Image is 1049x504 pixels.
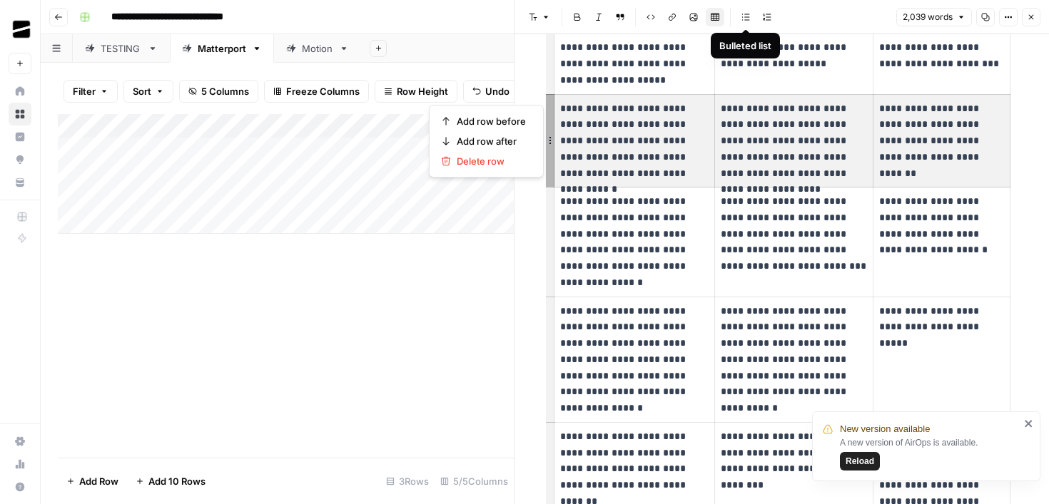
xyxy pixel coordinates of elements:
a: Matterport [170,34,274,63]
button: close [1024,418,1034,429]
button: Workspace: OGM [9,11,31,47]
div: TESTING [101,41,142,56]
button: Sort [123,80,173,103]
button: 2,039 words [896,8,972,26]
a: Settings [9,430,31,453]
span: New version available [840,422,930,436]
a: TESTING [73,34,170,63]
div: Motion [302,41,333,56]
span: Add row after [457,134,526,148]
div: Matterport [198,41,246,56]
span: Delete row [457,154,526,168]
button: Filter [64,80,118,103]
a: Motion [274,34,361,63]
span: Filter [73,84,96,98]
a: Opportunities [9,148,31,171]
a: Home [9,80,31,103]
a: Browse [9,103,31,125]
span: Add row before [457,114,526,128]
span: Add 10 Rows [148,474,206,488]
button: Row Height [375,80,457,103]
button: Help + Support [9,475,31,498]
button: Add Row [58,470,127,493]
span: Freeze Columns [286,84,360,98]
span: 5 Columns [201,84,249,98]
span: Reload [846,455,874,468]
a: Your Data [9,171,31,194]
button: Freeze Columns [264,80,369,103]
span: Add Row [79,474,118,488]
span: 2,039 words [903,11,953,24]
button: 5 Columns [179,80,258,103]
a: Usage [9,453,31,475]
div: A new version of AirOps is available. [840,436,1020,470]
span: Sort [133,84,151,98]
div: 5/5 Columns [435,470,514,493]
img: OGM Logo [9,16,34,42]
span: Row Height [397,84,448,98]
button: Add 10 Rows [127,470,214,493]
div: 3 Rows [380,470,435,493]
a: Insights [9,125,31,148]
button: Undo [463,80,519,103]
button: Reload [840,452,880,470]
span: Undo [485,84,510,98]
